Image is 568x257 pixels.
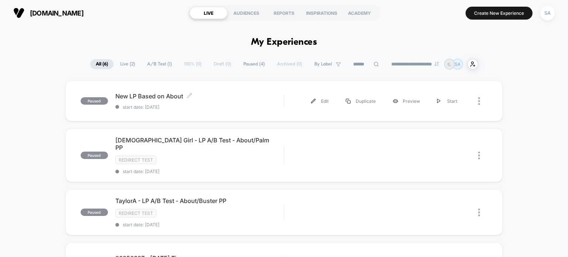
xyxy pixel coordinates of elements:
[341,7,378,19] div: ACADEMY
[115,222,284,227] span: start date: [DATE]
[251,37,317,48] h1: My Experiences
[81,97,108,105] span: paused
[478,97,480,105] img: close
[429,93,466,109] div: Start
[81,209,108,216] span: paused
[227,7,265,19] div: AUDIENCES
[13,7,24,18] img: Visually logo
[90,59,114,69] span: All ( 6 )
[115,209,156,217] span: Redirect Test
[435,62,439,66] img: end
[466,7,532,20] button: Create New Experience
[478,152,480,159] img: close
[30,9,84,17] span: [DOMAIN_NAME]
[115,104,284,110] span: start date: [DATE]
[142,59,177,69] span: A/B Test ( 1 )
[384,93,429,109] div: Preview
[302,93,337,109] div: Edit
[303,7,341,19] div: INSPIRATIONS
[115,59,141,69] span: Live ( 2 )
[11,7,86,19] button: [DOMAIN_NAME]
[337,93,384,109] div: Duplicate
[447,61,451,67] p: IL
[478,209,480,216] img: close
[437,99,441,104] img: menu
[115,92,284,100] span: New LP Based on About
[346,99,351,104] img: menu
[115,197,284,204] span: TaylorA - LP A/B Test - About/Buster PP
[81,152,108,159] span: paused
[311,99,316,104] img: menu
[540,6,555,20] div: SA
[454,61,460,67] p: SA
[115,136,284,151] span: [DEMOGRAPHIC_DATA] Girl - LP A/B Test - About/Palm PP
[115,156,156,164] span: Redirect Test
[265,7,303,19] div: REPORTS
[115,169,284,174] span: start date: [DATE]
[238,59,270,69] span: Paused ( 4 )
[538,6,557,21] button: SA
[190,7,227,19] div: LIVE
[314,61,332,67] span: By Label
